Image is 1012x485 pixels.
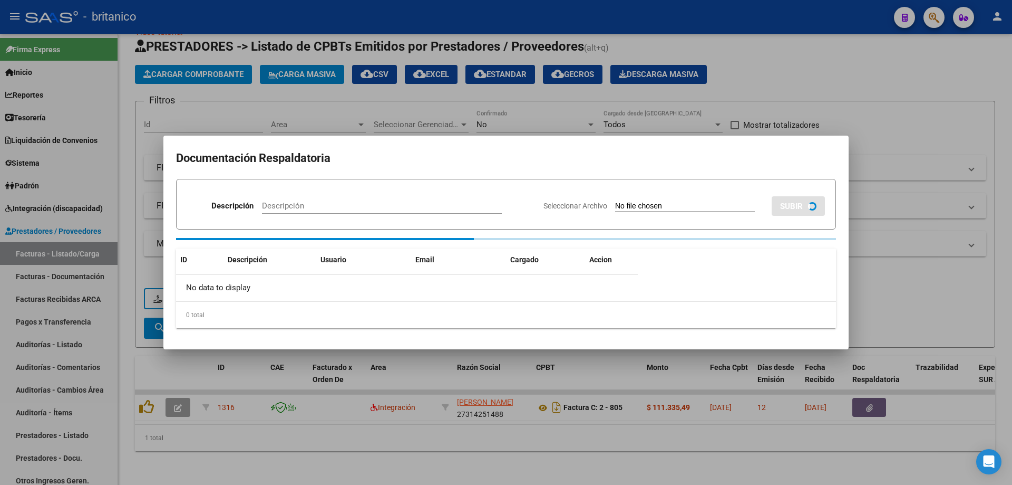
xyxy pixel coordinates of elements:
[176,302,836,328] div: 0 total
[320,255,346,264] span: Usuario
[510,255,539,264] span: Cargado
[585,249,638,271] datatable-header-cell: Accion
[176,148,836,168] h2: Documentación Respaldatoria
[772,196,825,216] button: SUBIR
[780,202,803,211] span: SUBIR
[411,249,506,271] datatable-header-cell: Email
[223,249,316,271] datatable-header-cell: Descripción
[415,255,434,264] span: Email
[176,249,223,271] datatable-header-cell: ID
[506,249,585,271] datatable-header-cell: Cargado
[976,449,1001,474] div: Open Intercom Messenger
[176,275,638,301] div: No data to display
[589,255,612,264] span: Accion
[228,255,267,264] span: Descripción
[211,200,254,212] p: Descripción
[316,249,411,271] datatable-header-cell: Usuario
[543,202,607,210] span: Seleccionar Archivo
[180,255,187,264] span: ID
